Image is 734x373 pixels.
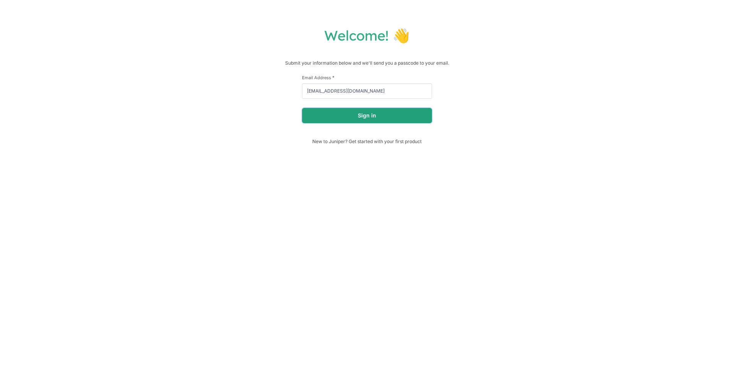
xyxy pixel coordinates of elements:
[302,108,432,123] button: Sign in
[302,75,432,80] label: Email Address
[302,138,432,144] span: New to Juniper? Get started with your first product
[8,59,726,67] p: Submit your information below and we'll send you a passcode to your email.
[302,83,432,99] input: email@example.com
[8,27,726,44] h1: Welcome! 👋
[332,75,335,80] span: This field is required.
